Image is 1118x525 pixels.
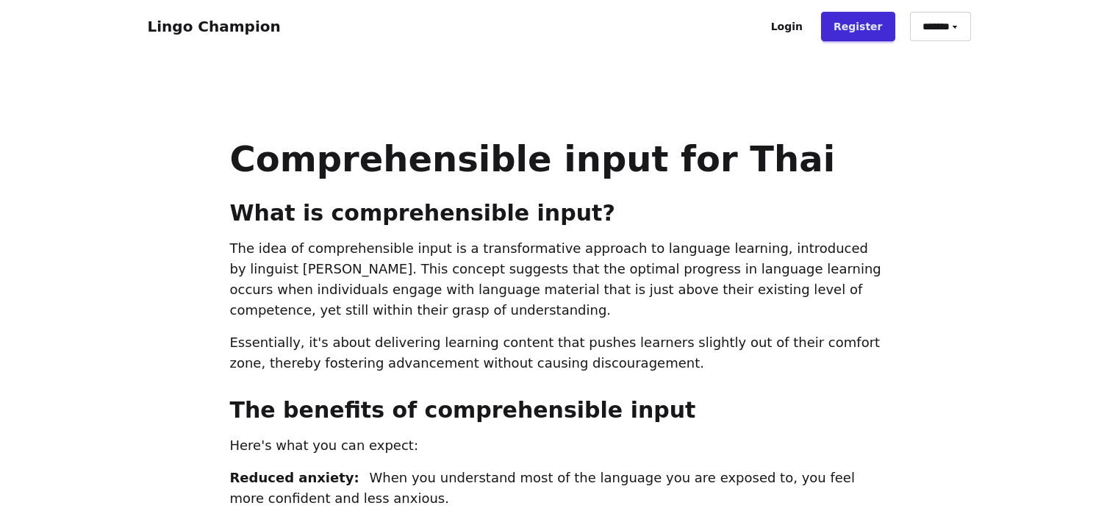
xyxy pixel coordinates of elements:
[759,12,815,41] a: Login
[230,397,889,424] h2: The benefits of comprehensible input
[230,470,359,485] span: Reduced anxiety:
[230,238,889,321] p: The idea of comprehensible input is a transformative approach to language learning, introduced by...
[230,435,889,456] p: Here's what you can expect:
[230,200,889,226] h2: What is comprehensible input?
[148,18,281,35] a: Lingo Champion
[230,470,855,506] span: When you understand most of the language you are exposed to, you feel more confident and less anx...
[230,141,889,176] h1: Comprehensible input for Thai
[821,12,895,41] a: Register
[230,332,889,374] p: Essentially, it's about delivering learning content that pushes learners slightly out of their co...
